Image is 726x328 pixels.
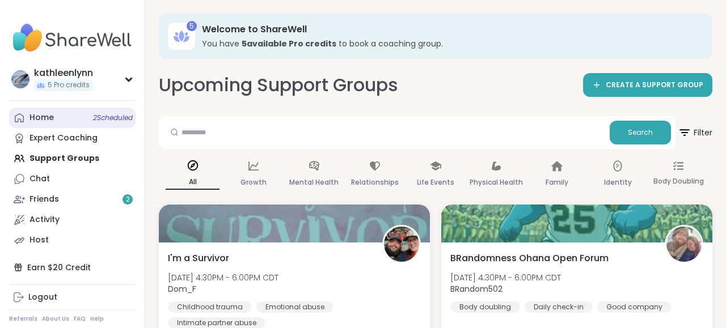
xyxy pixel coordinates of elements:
[606,80,703,90] span: CREATE A SUPPORT GROUP
[351,176,399,189] p: Relationships
[450,301,520,313] div: Body doubling
[9,257,136,278] div: Earn $20 Credit
[546,176,568,189] p: Family
[9,287,136,308] a: Logout
[242,38,336,49] b: 5 available Pro credit s
[166,175,220,190] p: All
[42,315,69,323] a: About Us
[610,121,671,144] button: Search
[628,127,653,138] span: Search
[48,80,90,90] span: 5 Pro credits
[168,301,252,313] div: Childhood trauma
[9,128,136,148] a: Expert Coaching
[29,112,54,123] div: Home
[384,227,419,262] img: Dom_F
[240,176,267,189] p: Growth
[28,292,57,303] div: Logout
[29,235,49,246] div: Host
[34,67,93,79] div: kathleenlynn
[9,169,136,189] a: Chat
[11,70,29,88] img: kathleenlynn
[9,210,136,230] a: Activity
[168,283,196,295] b: Dom_F
[9,108,136,128] a: Home2Scheduled
[74,315,86,323] a: FAQ
[126,195,130,205] span: 2
[202,23,697,36] h3: Welcome to ShareWell
[666,227,702,262] img: BRandom502
[450,252,609,265] span: BRandomness Ohana Open Forum
[653,174,704,188] p: Body Doubling
[9,18,136,58] img: ShareWell Nav Logo
[583,73,712,97] a: CREATE A SUPPORT GROUP
[9,189,136,210] a: Friends2
[256,301,334,313] div: Emotional abuse
[450,272,561,283] span: [DATE] 4:30PM - 6:00PM CDT
[29,133,98,144] div: Expert Coaching
[450,283,503,295] b: BRandom502
[29,194,59,205] div: Friends
[159,73,398,98] h2: Upcoming Support Groups
[678,119,712,146] span: Filter
[168,252,229,265] span: I'm a Survivor
[202,38,697,49] h3: You have to book a coaching group.
[93,113,133,122] span: 2 Scheduled
[9,230,136,250] a: Host
[289,176,339,189] p: Mental Health
[604,176,632,189] p: Identity
[168,272,278,283] span: [DATE] 4:30PM - 6:00PM CDT
[678,116,712,149] button: Filter
[9,315,37,323] a: Referrals
[90,315,104,323] a: Help
[417,176,454,189] p: Life Events
[525,301,593,313] div: Daily check-in
[29,173,50,185] div: Chat
[187,21,197,31] div: 5
[470,176,523,189] p: Physical Health
[597,301,672,313] div: Good company
[29,214,60,225] div: Activity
